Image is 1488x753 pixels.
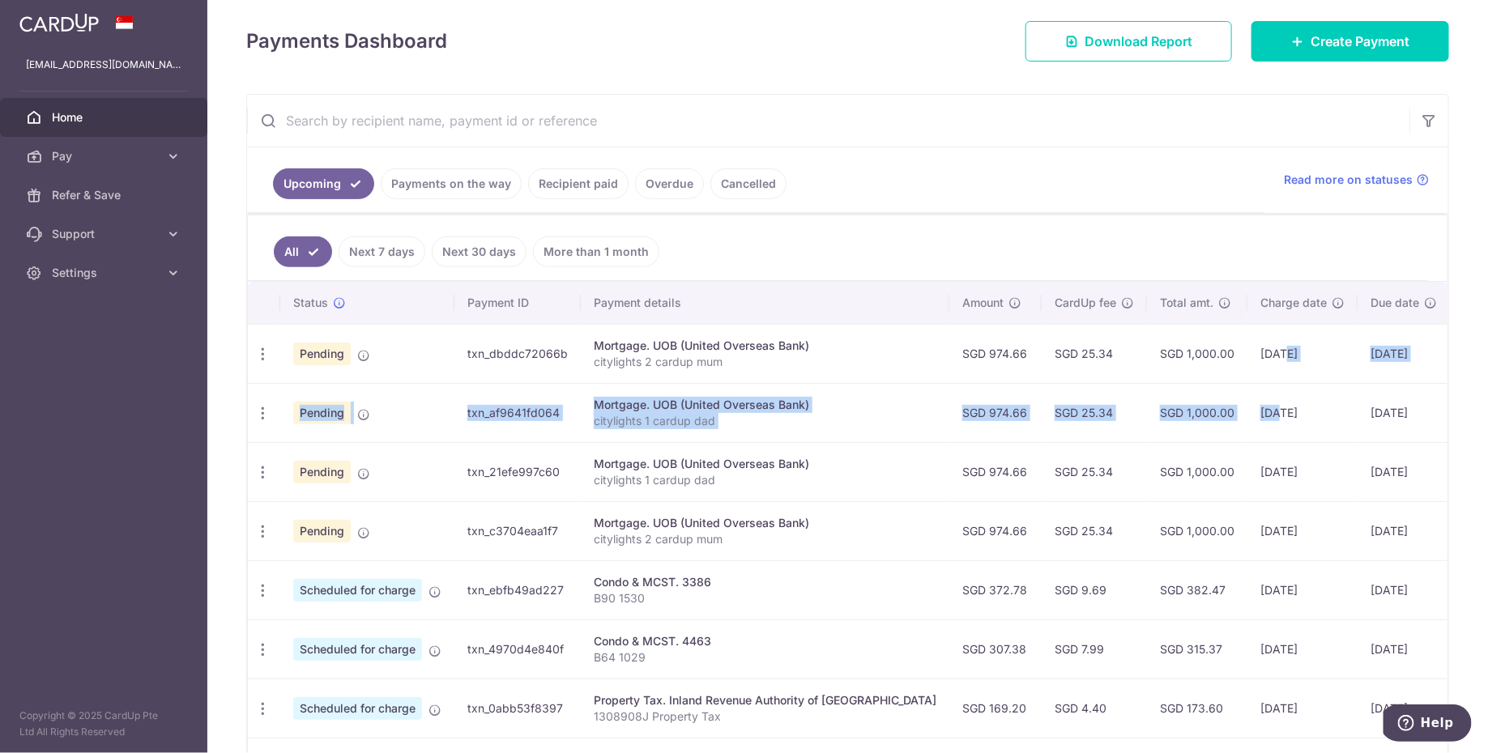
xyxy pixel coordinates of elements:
[454,501,581,560] td: txn_c3704eaa1f7
[949,560,1042,619] td: SGD 372.78
[949,324,1042,383] td: SGD 974.66
[52,148,159,164] span: Pay
[52,265,159,281] span: Settings
[454,560,581,619] td: txn_ebfb49ad227
[594,413,936,429] p: citylights 1 cardup dad
[1358,619,1450,679] td: [DATE]
[273,168,374,199] a: Upcoming
[293,520,351,542] span: Pending
[594,515,936,531] div: Mortgage. UOB (United Overseas Bank)
[52,226,159,242] span: Support
[1055,295,1116,311] span: CardUp fee
[1358,501,1450,560] td: [DATE]
[1147,560,1247,619] td: SGD 382.47
[710,168,787,199] a: Cancelled
[594,397,936,413] div: Mortgage. UOB (United Overseas Bank)
[594,692,936,708] div: Property Tax. Inland Revenue Authority of [GEOGRAPHIC_DATA]
[1358,383,1450,442] td: [DATE]
[339,236,425,267] a: Next 7 days
[581,282,949,324] th: Payment details
[528,168,629,199] a: Recipient paid
[594,574,936,590] div: Condo & MCST. 3386
[594,472,936,488] p: citylights 1 cardup dad
[594,338,936,354] div: Mortgage. UOB (United Overseas Bank)
[1384,704,1472,745] iframe: Opens a widget where you can find more information
[274,236,332,267] a: All
[1247,560,1358,619] td: [DATE]
[454,282,581,324] th: Payment ID
[454,619,581,679] td: txn_4970d4e840f
[26,57,181,73] p: [EMAIL_ADDRESS][DOMAIN_NAME]
[1085,32,1192,51] span: Download Report
[1147,383,1247,442] td: SGD 1,000.00
[1042,324,1147,383] td: SGD 25.34
[52,187,159,203] span: Refer & Save
[949,619,1042,679] td: SGD 307.38
[1247,383,1358,442] td: [DATE]
[949,442,1042,501] td: SGD 974.66
[293,579,422,602] span: Scheduled for charge
[949,383,1042,442] td: SGD 974.66
[594,456,936,472] div: Mortgage. UOB (United Overseas Bank)
[454,324,581,383] td: txn_dbddc72066b
[533,236,659,267] a: More than 1 month
[454,442,581,501] td: txn_21efe997c60
[293,295,328,311] span: Status
[293,638,422,661] span: Scheduled for charge
[962,295,1004,311] span: Amount
[1358,324,1450,383] td: [DATE]
[293,697,422,720] span: Scheduled for charge
[594,590,936,606] p: B90 1530
[1147,501,1247,560] td: SGD 1,000.00
[635,168,704,199] a: Overdue
[1311,32,1409,51] span: Create Payment
[1147,324,1247,383] td: SGD 1,000.00
[293,461,351,483] span: Pending
[1042,442,1147,501] td: SGD 25.34
[293,342,351,365] span: Pending
[1247,679,1358,738] td: [DATE]
[1042,619,1147,679] td: SGD 7.99
[1042,383,1147,442] td: SGD 25.34
[247,95,1409,147] input: Search by recipient name, payment id or reference
[594,708,936,725] p: 1308908J Property Tax
[246,27,447,56] h4: Payments Dashboard
[1042,560,1147,619] td: SGD 9.69
[594,649,936,666] p: B64 1029
[594,354,936,370] p: citylights 2 cardup mum
[949,679,1042,738] td: SGD 169.20
[1251,21,1449,62] a: Create Payment
[1247,324,1358,383] td: [DATE]
[1284,172,1429,188] a: Read more on statuses
[1247,619,1358,679] td: [DATE]
[1042,501,1147,560] td: SGD 25.34
[1147,442,1247,501] td: SGD 1,000.00
[1147,679,1247,738] td: SGD 173.60
[1025,21,1232,62] a: Download Report
[1284,172,1413,188] span: Read more on statuses
[594,531,936,547] p: citylights 2 cardup mum
[594,633,936,649] div: Condo & MCST. 4463
[1247,442,1358,501] td: [DATE]
[432,236,527,267] a: Next 30 days
[1147,619,1247,679] td: SGD 315.37
[454,383,581,442] td: txn_af9641fd064
[1042,679,1147,738] td: SGD 4.40
[1160,295,1213,311] span: Total amt.
[19,13,99,32] img: CardUp
[52,109,159,125] span: Home
[454,679,581,738] td: txn_0abb53f8397
[1358,560,1450,619] td: [DATE]
[949,501,1042,560] td: SGD 974.66
[1358,442,1450,501] td: [DATE]
[381,168,522,199] a: Payments on the way
[1247,501,1358,560] td: [DATE]
[1358,679,1450,738] td: [DATE]
[1371,295,1419,311] span: Due date
[1260,295,1327,311] span: Charge date
[293,402,351,424] span: Pending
